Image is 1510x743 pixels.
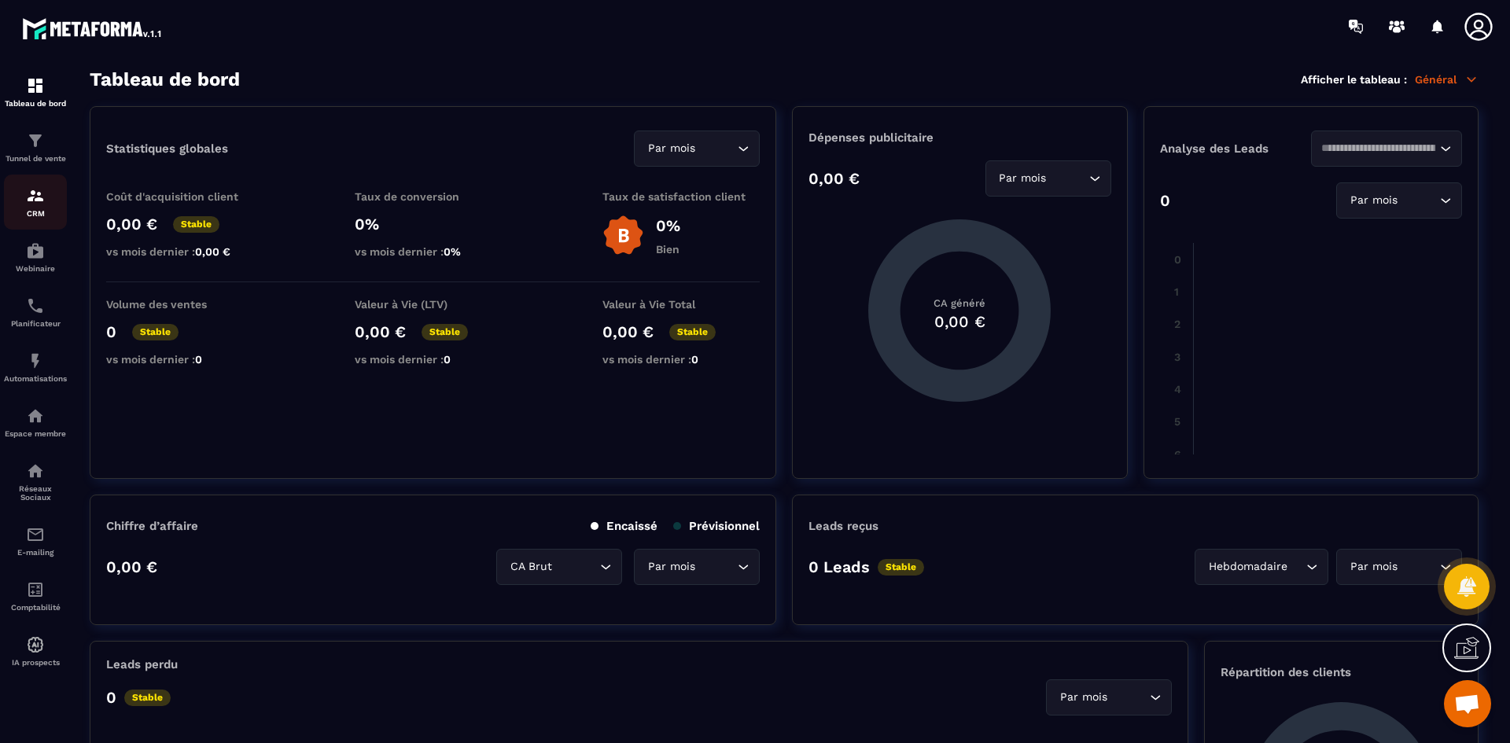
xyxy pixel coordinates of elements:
[106,245,263,258] p: vs mois dernier :
[124,690,171,706] p: Stable
[1415,72,1479,86] p: Général
[106,519,198,533] p: Chiffre d’affaire
[644,558,698,576] span: Par mois
[26,241,45,260] img: automations
[1444,680,1491,727] a: Ouvrir le chat
[444,353,451,366] span: 0
[106,298,263,311] p: Volume des ventes
[1221,665,1462,679] p: Répartition des clients
[4,99,67,108] p: Tableau de bord
[602,353,760,366] p: vs mois dernier :
[132,324,179,340] p: Stable
[1321,140,1436,157] input: Search for option
[1346,192,1401,209] span: Par mois
[1173,351,1180,363] tspan: 3
[1173,318,1180,330] tspan: 2
[4,209,67,218] p: CRM
[644,140,698,157] span: Par mois
[634,549,760,585] div: Search for option
[673,519,760,533] p: Prévisionnel
[355,353,512,366] p: vs mois dernier :
[26,525,45,544] img: email
[106,190,263,203] p: Coût d'acquisition client
[355,215,512,234] p: 0%
[4,429,67,438] p: Espace membre
[1160,142,1311,156] p: Analyse des Leads
[1346,558,1401,576] span: Par mois
[195,245,230,258] span: 0,00 €
[4,285,67,340] a: schedulerschedulerPlanificateur
[698,140,734,157] input: Search for option
[1291,558,1302,576] input: Search for option
[4,568,67,623] a: accountantaccountantComptabilité
[4,450,67,513] a: social-networksocial-networkRéseaux Sociaux
[808,131,1110,145] p: Dépenses publicitaire
[355,190,512,203] p: Taux de conversion
[106,215,157,234] p: 0,00 €
[1336,549,1462,585] div: Search for option
[4,395,67,450] a: automationsautomationsEspace membre
[4,484,67,502] p: Réseaux Sociaux
[173,216,219,233] p: Stable
[4,120,67,175] a: formationformationTunnel de vente
[4,319,67,328] p: Planificateur
[106,353,263,366] p: vs mois dernier :
[496,549,622,585] div: Search for option
[669,324,716,340] p: Stable
[808,557,870,576] p: 0 Leads
[1050,170,1085,187] input: Search for option
[26,351,45,370] img: automations
[195,353,202,366] span: 0
[1173,285,1178,298] tspan: 1
[878,559,924,576] p: Stable
[422,324,468,340] p: Stable
[26,131,45,150] img: formation
[355,245,512,258] p: vs mois dernier :
[26,462,45,480] img: social-network
[555,558,596,576] input: Search for option
[985,160,1111,197] div: Search for option
[1195,549,1328,585] div: Search for option
[90,68,240,90] h3: Tableau de bord
[656,243,680,256] p: Bien
[602,298,760,311] p: Valeur à Vie Total
[506,558,555,576] span: CA Brut
[4,64,67,120] a: formationformationTableau de bord
[26,296,45,315] img: scheduler
[634,131,760,167] div: Search for option
[4,175,67,230] a: formationformationCRM
[26,406,45,425] img: automations
[996,170,1050,187] span: Par mois
[1173,253,1180,266] tspan: 0
[4,603,67,612] p: Comptabilité
[4,513,67,568] a: emailemailE-mailing
[106,657,178,671] p: Leads perdu
[1173,415,1180,428] tspan: 5
[106,557,157,576] p: 0,00 €
[4,340,67,395] a: automationsautomationsAutomatisations
[1110,689,1146,706] input: Search for option
[698,558,734,576] input: Search for option
[106,142,228,156] p: Statistiques globales
[1336,182,1462,219] div: Search for option
[1173,383,1180,395] tspan: 4
[602,322,654,341] p: 0,00 €
[4,230,67,285] a: automationsautomationsWebinaire
[26,580,45,599] img: accountant
[22,14,164,42] img: logo
[1301,73,1407,86] p: Afficher le tableau :
[602,190,760,203] p: Taux de satisfaction client
[4,264,67,273] p: Webinaire
[106,688,116,707] p: 0
[106,322,116,341] p: 0
[1160,191,1170,210] p: 0
[808,519,878,533] p: Leads reçus
[1205,558,1291,576] span: Hebdomadaire
[4,374,67,383] p: Automatisations
[591,519,657,533] p: Encaissé
[355,322,406,341] p: 0,00 €
[691,353,698,366] span: 0
[26,635,45,654] img: automations
[1401,558,1436,576] input: Search for option
[602,215,644,256] img: b-badge-o.b3b20ee6.svg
